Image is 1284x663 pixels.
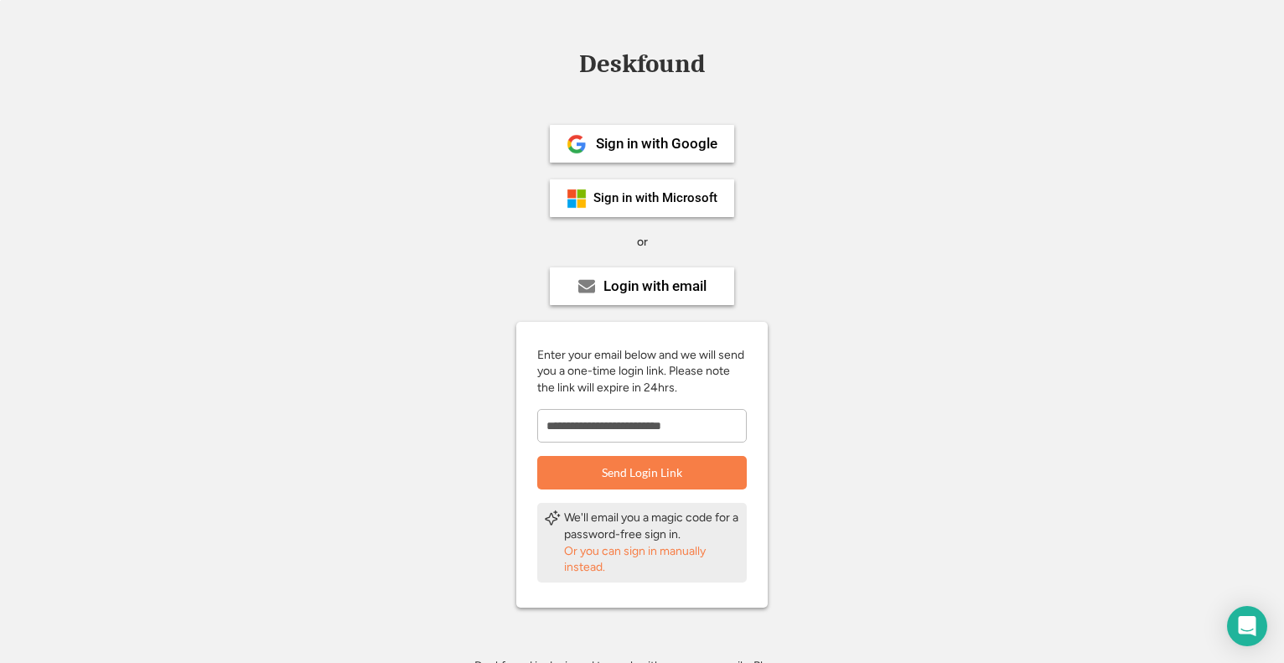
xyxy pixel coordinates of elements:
div: We'll email you a magic code for a password-free sign in. [564,510,740,542]
div: Sign in with Microsoft [593,192,717,205]
button: Send Login Link [537,456,747,489]
div: Open Intercom Messenger [1227,606,1267,646]
div: or [637,234,648,251]
div: Sign in with Google [596,137,717,151]
img: 1024px-Google__G__Logo.svg.png [567,134,587,154]
img: ms-symbollockup_mssymbol_19.png [567,189,587,209]
div: Enter your email below and we will send you a one-time login link. Please note the link will expi... [537,347,747,396]
div: Deskfound [571,51,713,77]
div: Or you can sign in manually instead. [564,543,740,576]
div: Login with email [603,279,707,293]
